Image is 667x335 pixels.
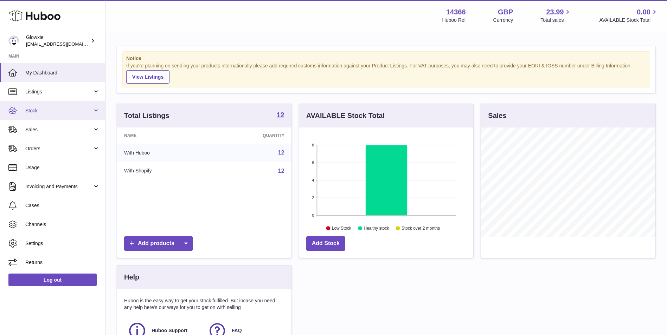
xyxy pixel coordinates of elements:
[25,221,100,228] span: Channels
[25,70,100,76] span: My Dashboard
[117,162,211,180] td: With Shopify
[25,259,100,266] span: Returns
[124,236,193,251] a: Add products
[126,63,646,84] div: If you're planning on sending your products internationally please add required customs informati...
[8,35,19,46] img: internalAdmin-14366@internal.huboo.com
[637,7,650,17] span: 0.00
[124,111,169,120] h3: Total Listings
[312,178,314,182] text: 4
[26,34,89,47] div: Glowxie
[540,7,572,24] a: 23.99 Total sales
[306,236,345,251] a: Add Stock
[276,111,284,118] strong: 12
[493,17,513,24] div: Currency
[25,88,92,95] span: Listings
[25,202,100,209] span: Cases
[364,226,389,231] text: Healthy stock
[278,168,284,174] a: 12
[25,126,92,133] span: Sales
[25,164,100,171] span: Usage
[278,150,284,156] a: 12
[8,274,97,286] a: Log out
[126,70,169,84] a: View Listings
[26,41,103,47] span: [EMAIL_ADDRESS][DOMAIN_NAME]
[312,196,314,200] text: 2
[488,111,506,120] h3: Sales
[442,17,466,24] div: Huboo Ref
[25,145,92,152] span: Orders
[312,213,314,217] text: 0
[276,111,284,120] a: 12
[126,55,646,62] strong: Notice
[211,127,291,144] th: Quantity
[540,17,572,24] span: Total sales
[599,17,659,24] span: AVAILABLE Stock Total
[152,327,187,334] span: Huboo Support
[599,7,659,24] a: 0.00 AVAILABLE Stock Total
[498,7,513,17] strong: GBP
[546,7,564,17] span: 23.99
[446,7,466,17] strong: 14366
[124,272,139,282] h3: Help
[124,297,284,311] p: Huboo is the easy way to get your stock fulfilled. But incase you need any help here's our ways f...
[402,226,440,231] text: Stock over 2 months
[306,111,385,120] h3: AVAILABLE Stock Total
[25,240,100,247] span: Settings
[117,144,211,162] td: With Huboo
[232,327,242,334] span: FAQ
[25,183,92,190] span: Invoicing and Payments
[25,107,92,114] span: Stock
[117,127,211,144] th: Name
[312,143,314,147] text: 8
[332,226,352,231] text: Low Stock
[312,160,314,165] text: 6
